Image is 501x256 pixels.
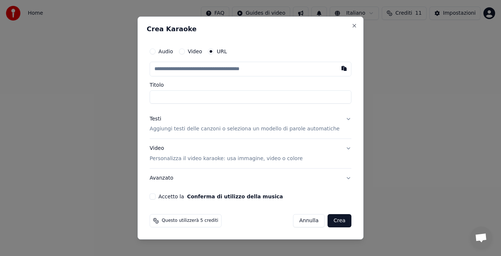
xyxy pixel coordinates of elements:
[150,139,351,169] button: VideoPersonalizza il video karaoke: usa immagine, video o colore
[147,26,354,32] h2: Crea Karaoke
[217,49,227,54] label: URL
[150,155,303,162] p: Personalizza il video karaoke: usa immagine, video o colore
[293,214,325,227] button: Annulla
[150,109,351,139] button: TestiAggiungi testi delle canzoni o seleziona un modello di parole automatiche
[188,49,202,54] label: Video
[150,82,351,87] label: Titolo
[150,145,303,163] div: Video
[187,194,283,199] button: Accetto la
[328,214,351,227] button: Crea
[150,115,161,123] div: Testi
[150,169,351,188] button: Avanzato
[158,49,173,54] label: Audio
[150,126,340,133] p: Aggiungi testi delle canzoni o seleziona un modello di parole automatiche
[158,194,283,199] label: Accetto la
[162,218,218,224] span: Questo utilizzerà 5 crediti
